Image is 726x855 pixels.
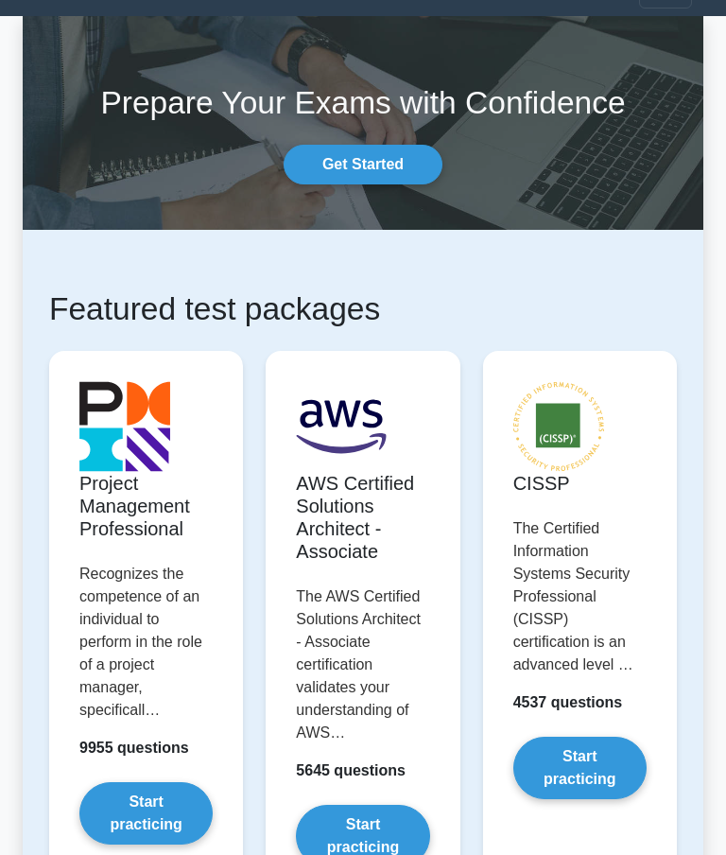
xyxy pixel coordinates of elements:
[284,145,442,184] a: Get Started
[513,737,647,799] a: Start practicing
[23,84,703,122] h1: Prepare Your Exams with Confidence
[49,290,677,328] h1: Featured test packages
[79,782,213,845] a: Start practicing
